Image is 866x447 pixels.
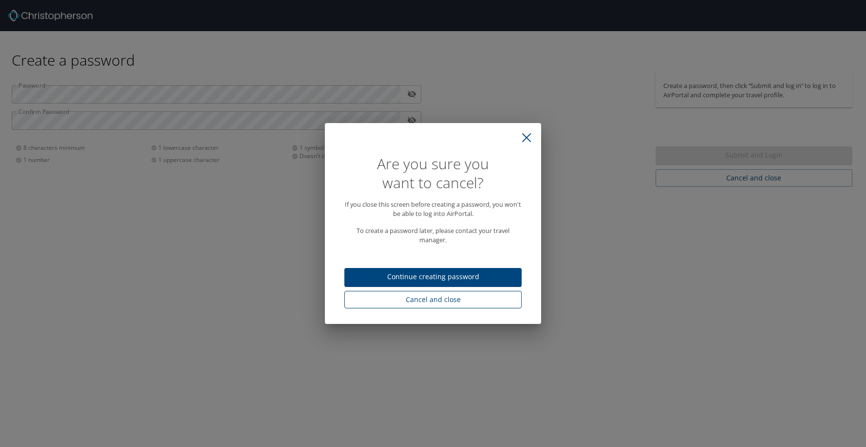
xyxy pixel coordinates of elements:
[516,127,537,148] button: close
[344,291,522,309] button: Cancel and close
[344,268,522,287] button: Continue creating password
[344,200,522,218] p: If you close this screen before creating a password, you won't be able to log into AirPortal.
[352,294,514,306] span: Cancel and close
[352,271,514,283] span: Continue creating password
[344,226,522,245] p: To create a password later, please contact your travel manager.
[344,154,522,192] h1: Are you sure you want to cancel?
